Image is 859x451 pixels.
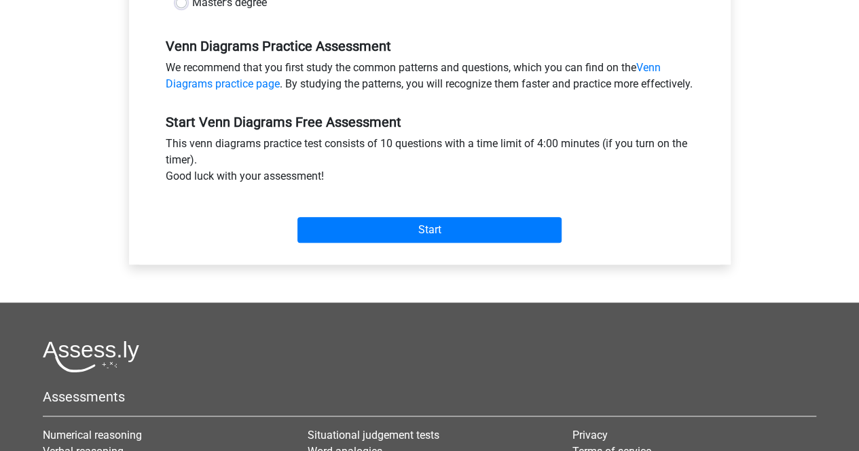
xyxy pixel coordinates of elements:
[43,429,142,442] a: Numerical reasoning
[156,60,704,98] div: We recommend that you first study the common patterns and questions, which you can find on the . ...
[43,340,139,372] img: Assessly logo
[297,217,562,243] input: Start
[308,429,439,442] a: Situational judgement tests
[156,136,704,190] div: This venn diagrams practice test consists of 10 questions with a time limit of 4:00 minutes (if y...
[166,38,694,54] h5: Venn Diagrams Practice Assessment
[572,429,607,442] a: Privacy
[166,114,694,130] h5: Start Venn Diagrams Free Assessment
[43,389,816,405] h5: Assessments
